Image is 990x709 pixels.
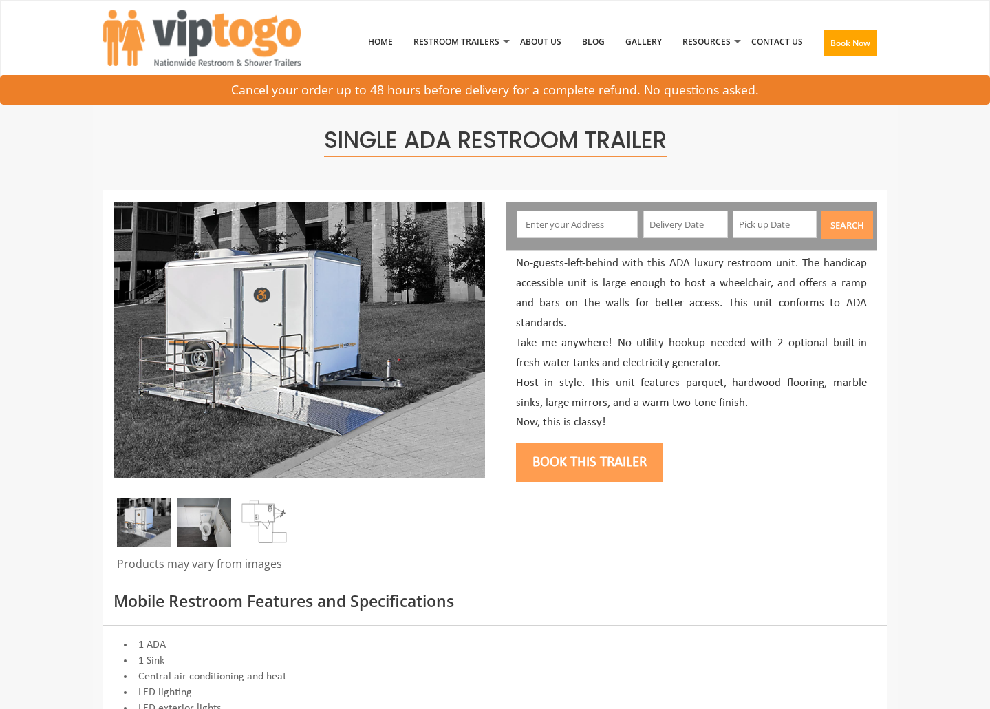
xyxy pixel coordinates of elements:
[517,211,638,238] input: Enter your Address
[114,685,877,701] li: LED lighting
[114,202,485,478] img: Single ADA
[114,593,877,610] h3: Mobile Restroom Features and Specifications
[403,6,510,78] a: Restroom Trailers
[117,498,171,547] img: Single ADA
[741,6,813,78] a: Contact Us
[114,653,877,669] li: 1 Sink
[324,124,667,157] span: Single ADA Restroom Trailer
[516,254,867,433] p: No-guests-left-behind with this ADA luxury restroom unit. The handicap accessible unit is large e...
[733,211,817,238] input: Pick up Date
[615,6,672,78] a: Gallery
[177,498,231,547] img: Single ADA Inside-min
[516,443,663,482] button: Book this trailer
[821,211,873,239] button: Search
[643,211,728,238] input: Delivery Date
[114,669,877,685] li: Central air conditioning and heat
[572,6,615,78] a: Blog
[813,6,887,86] a: Book Now
[672,6,741,78] a: Resources
[510,6,572,78] a: About Us
[114,637,877,653] li: 1 ADA
[237,498,292,547] img: Single ADA plan
[114,556,485,580] div: Products may vary from images
[103,10,301,66] img: VIPTOGO
[358,6,403,78] a: Home
[824,30,877,56] button: Book Now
